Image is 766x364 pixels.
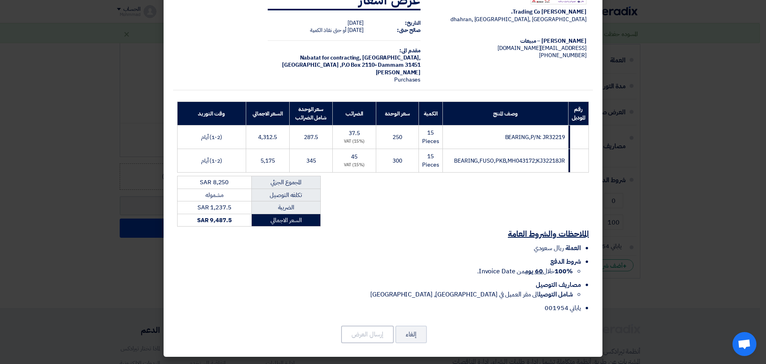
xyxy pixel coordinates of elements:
td: السعر الاجمالي [251,214,321,227]
th: سعر الوحدة شامل الضرائب [289,102,333,125]
li: ياباني 001954 [177,303,581,313]
th: السعر الاجمالي [246,102,289,125]
th: الضرائب [333,102,376,125]
th: وصف المنتج [442,102,568,125]
td: المجموع الجزئي [251,176,321,189]
span: خلال من Invoice Date. [477,267,573,276]
span: 4,312.5 [258,133,277,141]
span: العملة [565,243,581,253]
th: سعر الوحدة [376,102,419,125]
th: وقت التوريد [178,102,246,125]
span: Nabatat for contracting, [300,54,361,62]
span: [PHONE_NUMBER] [539,51,586,60]
span: [DATE] [347,26,363,34]
u: 60 يوم [525,267,543,276]
span: [PERSON_NAME] [376,68,421,77]
td: تكلفه التوصيل [251,189,321,201]
span: شروط الدفع [550,257,581,267]
span: 15 Pieces [422,152,439,169]
span: 345 [306,157,316,165]
span: dhahran, [GEOGRAPHIC_DATA], [GEOGRAPHIC_DATA] [450,15,586,24]
strong: مقدم الى: [399,46,421,55]
span: 300 [393,157,402,165]
button: إلغاء [395,326,427,343]
span: SAR 1,237.5 [197,203,231,212]
span: 250 [393,133,402,141]
span: 37.5 [349,129,360,137]
span: مصاريف التوصيل [536,280,581,290]
span: أو حتى نفاذ الكمية [310,26,346,34]
div: دردشة مفتوحة [732,332,756,356]
button: إرسال العرض [341,326,394,343]
li: الى مقر العميل في [GEOGRAPHIC_DATA], [GEOGRAPHIC_DATA] [177,290,573,299]
span: ريال سعودي [534,243,564,253]
span: [EMAIL_ADDRESS][DOMAIN_NAME] [498,44,586,52]
div: [PERSON_NAME] – مبيعات [433,38,586,45]
u: الملاحظات والشروط العامة [508,228,589,240]
span: [DATE] [347,19,363,27]
strong: صالح حتى: [397,26,421,34]
span: BEARING,P/N: JR32219 [505,133,565,141]
span: Purchases [394,76,421,84]
td: SAR 8,250 [178,176,252,189]
strong: التاريخ: [405,19,421,27]
th: الكمية [419,102,442,125]
span: (1-2) أيام [201,133,222,141]
span: BEARING,FUSO,PKB,MH043172;KJ32218JR [454,157,565,165]
strong: شامل التوصيل [539,290,573,299]
span: 15 Pieces [422,129,439,145]
span: (1-2) أيام [201,157,222,165]
strong: SAR 9,487.5 [197,216,232,225]
span: مشموله [205,191,223,199]
div: (15%) VAT [336,138,373,145]
span: 45 [351,153,357,161]
strong: 100% [555,267,573,276]
td: الضريبة [251,201,321,214]
span: 287.5 [304,133,318,141]
span: 5,175 [261,157,275,165]
div: (15%) VAT [336,162,373,169]
div: [PERSON_NAME] Trading Co. [433,8,586,16]
th: رقم الموديل [568,102,588,125]
span: [GEOGRAPHIC_DATA], [GEOGRAPHIC_DATA] ,P.O Box 2110- Dammam 31451 [282,54,421,69]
